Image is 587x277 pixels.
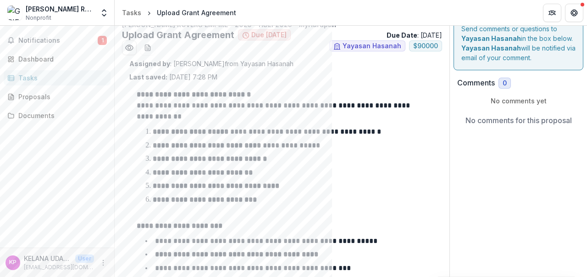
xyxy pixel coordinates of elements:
[157,8,236,17] div: Upload Grant Agreement
[9,260,17,266] div: KELANA UDARA PAHANG
[457,96,580,106] p: No comments yet
[129,59,435,68] p: : [PERSON_NAME] from Yayasan Hasanah
[24,254,72,263] p: KELANA UDARA [GEOGRAPHIC_DATA]
[18,73,103,83] div: Tasks
[18,111,103,120] div: Documents
[118,6,240,19] nav: breadcrumb
[18,54,103,64] div: Dashboard
[503,79,507,87] span: 0
[461,44,521,52] strong: Yayasan Hasanah
[461,34,521,42] strong: Yayasan Hasanah
[122,40,137,55] button: Preview 857d4e24-12fd-4a13-b69d-ca7da54b30bf.pdf
[24,263,94,271] p: [EMAIL_ADDRESS][DOMAIN_NAME]
[98,257,109,268] button: More
[75,254,94,263] p: User
[454,16,583,70] div: Send comments or questions to in the box below. will be notified via email of your comment.
[18,37,98,45] span: Notifications
[387,31,417,39] strong: Due Date
[465,115,572,126] p: No comments for this proposal
[565,4,583,22] button: Get Help
[26,4,94,14] div: [PERSON_NAME] ROVERS EMPIRE
[129,72,217,82] p: [DATE] 7:28 PM
[118,6,145,19] a: Tasks
[7,6,22,20] img: GRIFFIN ROVERS EMPIRE
[343,42,401,50] span: Yayasan Hasanah
[122,8,141,17] div: Tasks
[18,92,103,102] div: Proposals
[4,33,111,48] button: Notifications1
[4,51,111,67] a: Dashboard
[140,40,155,55] button: download-word-button
[543,4,561,22] button: Partners
[98,36,107,45] span: 1
[4,70,111,85] a: Tasks
[4,89,111,104] a: Proposals
[26,14,51,22] span: Nonprofit
[251,31,287,39] span: Due [DATE]
[129,73,167,81] strong: Last saved:
[387,30,442,40] p: : [DATE]
[457,79,495,87] h2: Comments
[122,29,234,40] h2: Upload Grant Agreement
[4,108,111,123] a: Documents
[129,60,170,68] strong: Assigned by
[413,42,438,50] span: $ 90000
[98,4,111,22] button: Open entity switcher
